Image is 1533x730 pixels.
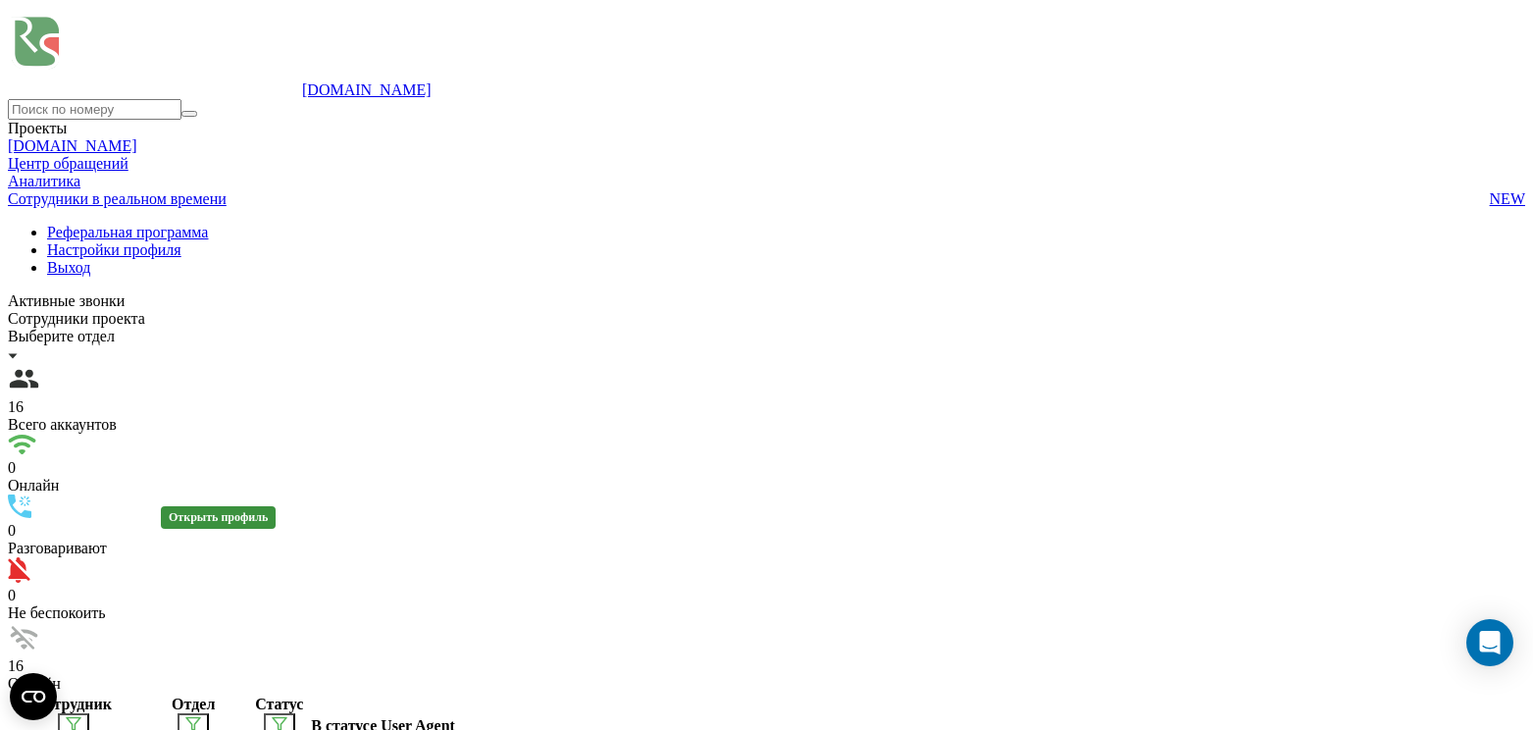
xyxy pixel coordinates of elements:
[161,506,276,529] div: Открыть профиль
[8,675,1525,693] div: Офлайн
[8,190,227,208] span: Сотрудники в реальном времени
[8,120,1525,137] div: Проекты
[8,416,1525,434] div: Всего аккаунтов
[47,259,91,276] a: Выход
[8,99,181,120] input: Поиск по номеру
[8,587,1525,604] div: 0
[8,292,1525,310] div: Активные звонки
[8,155,128,172] a: Центр обращений
[8,8,302,95] img: Ringostat logo
[8,137,137,154] a: [DOMAIN_NAME]
[8,398,1525,416] div: 16
[8,459,1525,477] div: 0
[47,241,181,258] a: Настройки профиля
[139,696,247,713] div: Отдел
[10,673,57,720] button: Open CMP widget
[8,657,1525,675] div: 16
[251,696,307,713] div: Статус
[8,540,1525,557] div: Разговаривают
[8,522,1525,540] div: 0
[11,696,135,713] div: Сотрудник
[8,328,1525,345] div: Выберите отдел
[8,173,80,189] a: Аналитика
[302,81,432,98] a: [DOMAIN_NAME]
[8,190,1525,208] a: Сотрудники в реальном времениNEW
[8,604,1525,622] div: Не беспокоить
[1466,619,1513,666] div: Open Intercom Messenger
[47,224,208,240] a: Реферальная программа
[1490,190,1525,208] span: NEW
[8,477,1525,495] div: Онлайн
[8,310,1525,328] div: Сотрудники проекта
